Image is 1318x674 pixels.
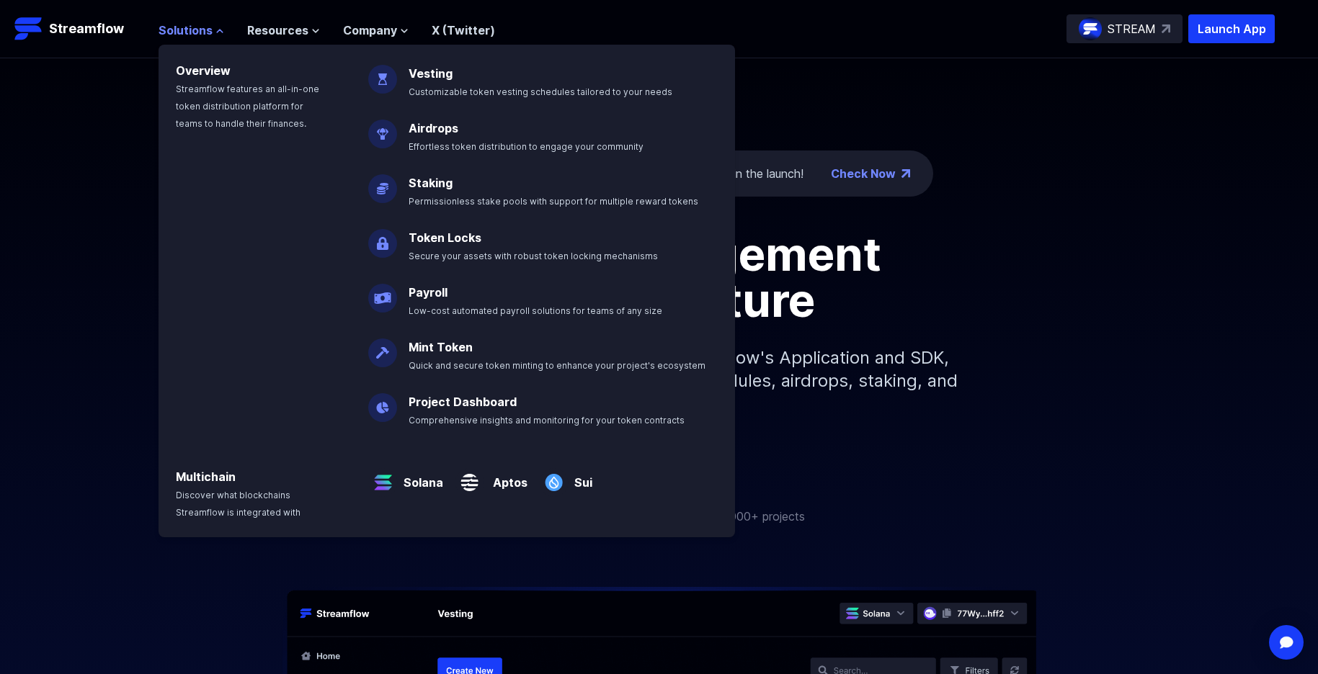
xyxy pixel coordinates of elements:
a: Multichain [176,469,236,484]
img: Staking [368,163,397,203]
a: Streamflow [14,14,144,43]
img: Airdrops [368,108,397,148]
span: Discover what blockchains Streamflow is integrated with [176,490,300,518]
a: Aptos [484,462,527,491]
span: Customizable token vesting schedules tailored to your needs [409,86,672,97]
a: Staking [409,176,453,190]
p: STREAM [1108,20,1156,37]
a: STREAM [1067,14,1183,43]
img: Mint Token [368,327,397,367]
button: Company [343,22,409,39]
a: Token Locks [409,230,481,245]
img: Token Locks [368,217,397,258]
a: Overview [176,63,231,78]
span: Permissionless stake pools with support for multiple reward tokens [409,196,698,207]
img: Vesting [368,53,397,94]
a: Sui [569,462,592,491]
span: Effortless token distribution to engage your community [409,141,644,152]
a: Mint Token [409,340,473,354]
span: Quick and secure token minting to enhance your project's ecosystem [409,360,705,371]
img: streamflow-logo-circle.png [1079,17,1102,40]
p: Streamflow [49,19,124,39]
a: Vesting [409,66,453,81]
a: Airdrops [409,121,458,135]
span: Solutions [159,22,213,39]
a: Check Now [831,165,896,182]
button: Launch App [1188,14,1275,43]
span: Comprehensive insights and monitoring for your token contracts [409,415,685,426]
img: Solana [368,457,398,497]
a: Payroll [409,285,448,300]
span: Company [343,22,397,39]
span: Resources [247,22,308,39]
a: X (Twitter) [432,23,495,37]
a: Project Dashboard [409,395,517,409]
img: top-right-arrow.svg [1162,24,1170,33]
img: Sui [539,457,569,497]
a: Solana [398,462,443,491]
span: Streamflow features an all-in-one token distribution platform for teams to handle their finances. [176,84,319,129]
img: Aptos [455,457,484,497]
span: Secure your assets with robust token locking mechanisms [409,251,658,261]
img: Payroll [368,272,397,313]
img: Project Dashboard [368,382,397,422]
button: Solutions [159,22,224,39]
div: Open Intercom Messenger [1269,625,1304,660]
button: Resources [247,22,320,39]
img: Streamflow Logo [14,14,43,43]
span: Low-cost automated payroll solutions for teams of any size [409,305,662,316]
img: top-right-arrow.png [901,169,910,178]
